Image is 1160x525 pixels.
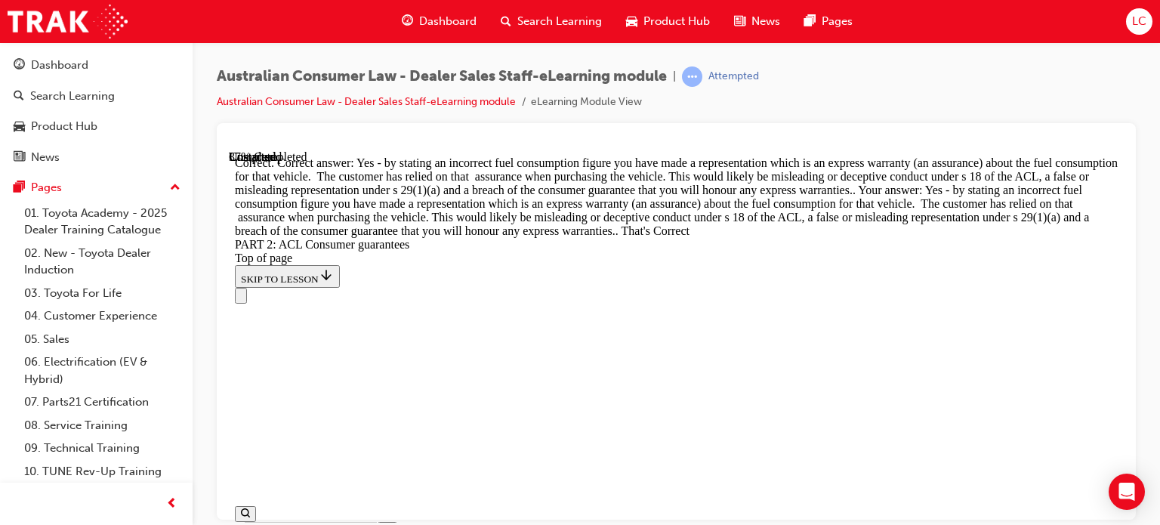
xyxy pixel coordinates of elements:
[489,6,614,37] a: search-iconSearch Learning
[6,144,187,171] a: News
[18,351,187,391] a: 06. Electrification (EV & Hybrid)
[734,12,745,31] span: news-icon
[6,6,889,88] div: Correct. Correct answer: Yes - by stating an incorrect fuel consumption figure you have made a re...
[419,13,477,30] span: Dashboard
[18,282,187,305] a: 03. Toyota For Life
[31,118,97,135] div: Product Hub
[18,391,187,414] a: 07. Parts21 Certification
[14,151,25,165] span: news-icon
[18,304,187,328] a: 04. Customer Experience
[6,356,27,372] button: Open search menu
[822,13,853,30] span: Pages
[643,13,710,30] span: Product Hub
[15,372,149,388] input: Search
[722,6,792,37] a: news-iconNews
[18,242,187,282] a: 02. New - Toyota Dealer Induction
[501,12,511,31] span: search-icon
[531,94,642,111] li: eLearning Module View
[18,437,187,460] a: 09. Technical Training
[708,69,759,84] div: Attempted
[18,414,187,437] a: 08. Service Training
[217,68,667,85] span: Australian Consumer Law - Dealer Sales Staff-eLearning module
[626,12,637,31] span: car-icon
[6,115,111,137] button: SKIP TO LESSON
[804,12,816,31] span: pages-icon
[18,328,187,351] a: 05. Sales
[792,6,865,37] a: pages-iconPages
[31,149,60,166] div: News
[18,460,187,483] a: 10. TUNE Rev-Up Training
[6,51,187,79] a: Dashboard
[149,372,168,388] button: Close search menu
[6,82,187,110] a: Search Learning
[217,95,516,108] a: Australian Consumer Law - Dealer Sales Staff-eLearning module
[673,68,676,85] span: |
[14,90,24,103] span: search-icon
[6,48,187,174] button: DashboardSearch LearningProduct HubNews
[402,12,413,31] span: guage-icon
[390,6,489,37] a: guage-iconDashboard
[614,6,722,37] a: car-iconProduct Hub
[12,123,105,134] span: SKIP TO LESSON
[6,113,187,141] a: Product Hub
[170,178,180,198] span: up-icon
[6,88,889,101] div: PART 2: ACL Consumer guarantees
[14,120,25,134] span: car-icon
[6,174,187,202] button: Pages
[166,495,177,514] span: prev-icon
[751,13,780,30] span: News
[682,66,702,87] span: learningRecordVerb_ATTEMPT-icon
[31,179,62,196] div: Pages
[8,5,128,39] img: Trak
[30,88,115,105] div: Search Learning
[6,137,18,153] button: Close navigation menu
[14,181,25,195] span: pages-icon
[1132,13,1146,30] span: LC
[18,202,187,242] a: 01. Toyota Academy - 2025 Dealer Training Catalogue
[14,59,25,73] span: guage-icon
[1126,8,1152,35] button: LC
[517,13,602,30] span: Search Learning
[1109,474,1145,510] div: Open Intercom Messenger
[31,57,88,74] div: Dashboard
[6,101,889,115] div: Top of page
